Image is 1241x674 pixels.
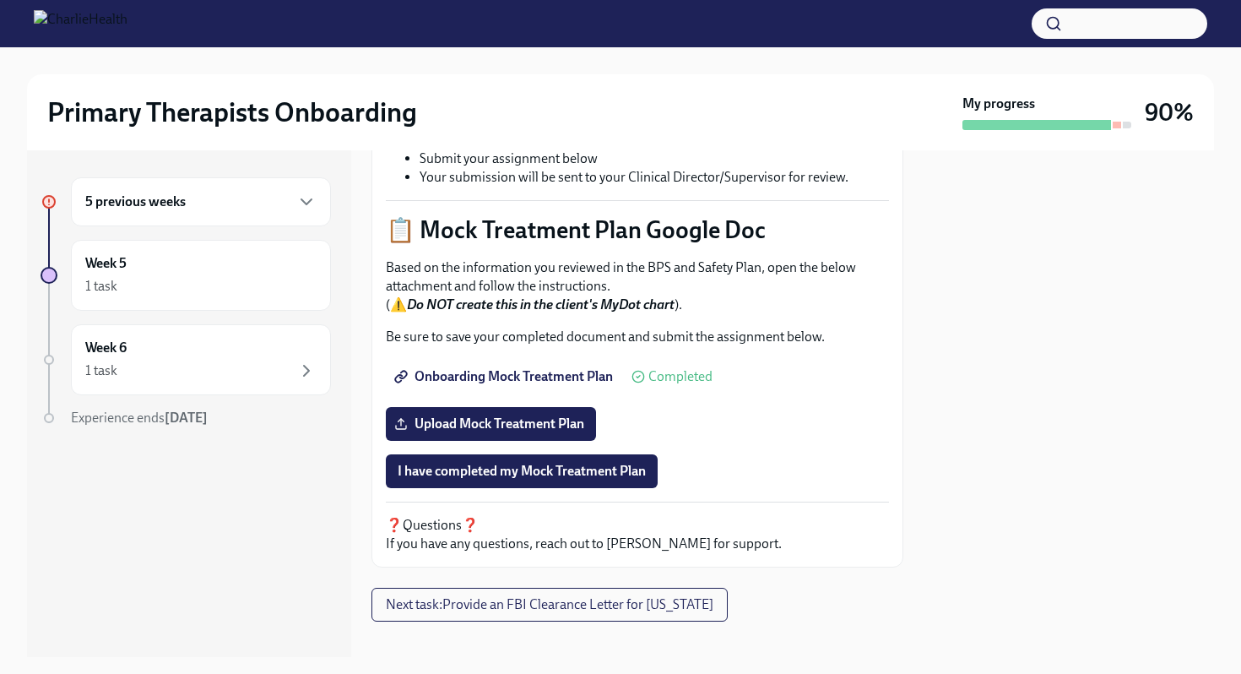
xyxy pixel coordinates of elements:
a: Week 51 task [41,240,331,311]
span: Onboarding Mock Treatment Plan [398,368,613,385]
div: 5 previous weeks [71,177,331,226]
h3: 90% [1145,97,1194,128]
span: Completed [648,370,713,383]
h2: Primary Therapists Onboarding [47,95,417,129]
span: I have completed my Mock Treatment Plan [398,463,646,480]
span: Upload Mock Treatment Plan [398,416,584,432]
li: Submit your assignment below [420,149,889,168]
strong: My progress [962,95,1035,113]
label: Upload Mock Treatment Plan [386,407,596,441]
a: Week 61 task [41,324,331,395]
img: CharlieHealth [34,10,127,37]
strong: [DATE] [165,410,208,426]
span: Experience ends [71,410,208,426]
p: Based on the information you reviewed in the BPS and Safety Plan, open the below attachment and f... [386,258,889,314]
a: Onboarding Mock Treatment Plan [386,360,625,394]
h6: Week 6 [85,339,127,357]
h6: Week 5 [85,254,127,273]
li: Your submission will be sent to your Clinical Director/Supervisor for review. [420,168,889,187]
button: Next task:Provide an FBI Clearance Letter for [US_STATE] [371,588,728,622]
button: I have completed my Mock Treatment Plan [386,454,658,488]
p: ❓Questions❓ If you have any questions, reach out to [PERSON_NAME] for support. [386,516,889,553]
h6: 5 previous weeks [85,193,186,211]
strong: Do NOT create this in the client's MyDot chart [407,296,675,313]
div: 1 task [85,277,117,296]
p: Be sure to save your completed document and submit the assignment below. [386,328,889,346]
div: 1 task [85,361,117,380]
span: Next task : Provide an FBI Clearance Letter for [US_STATE] [386,596,713,613]
p: 📋 Mock Treatment Plan Google Doc [386,215,889,245]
